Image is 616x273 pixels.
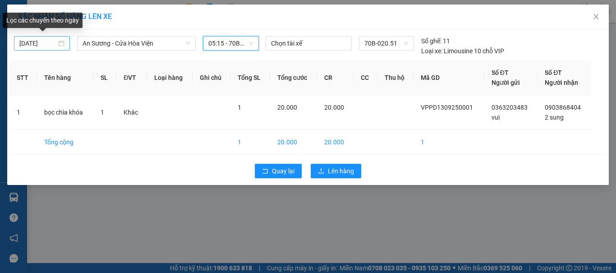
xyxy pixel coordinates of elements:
[311,164,361,178] button: uploadLên hàng
[277,104,297,111] span: 20.000
[230,130,270,155] td: 1
[9,95,37,130] td: 1
[37,60,93,95] th: Tên hàng
[185,41,191,46] span: down
[3,13,83,28] div: Lọc các chuyến theo ngày
[18,12,112,21] span: XÁC NHẬN SỐ HÀNG LÊN XE
[364,37,409,50] span: 70B-020.51
[421,46,442,56] span: Loại xe:
[421,104,473,111] span: VPPD1309250001
[37,130,93,155] td: Tổng cộng
[545,69,562,76] span: Số ĐT
[421,36,450,46] div: 11
[238,104,241,111] span: 1
[421,36,441,46] span: Số ghế:
[545,104,581,111] span: 0903868404
[414,130,484,155] td: 1
[255,164,302,178] button: rollbackQuay lại
[492,114,500,121] span: vui
[147,60,193,95] th: Loại hàng
[270,60,317,95] th: Tổng cước
[262,168,268,175] span: rollback
[208,37,253,50] span: 05:15 - 70B-020.51
[593,13,600,20] span: close
[492,79,520,86] span: Người gửi
[318,168,324,175] span: upload
[19,38,56,48] input: 13/09/2025
[116,60,147,95] th: ĐVT
[545,114,564,121] span: 2 sung
[545,79,578,86] span: Người nhận
[101,109,104,116] span: 1
[193,60,231,95] th: Ghi chú
[377,60,414,95] th: Thu hộ
[324,104,344,111] span: 20.000
[270,130,317,155] td: 20.000
[230,60,270,95] th: Tổng SL
[83,37,190,50] span: An Sương - Cửa Hòa Viện
[9,60,37,95] th: STT
[354,60,377,95] th: CC
[492,104,528,111] span: 0363203483
[328,166,354,176] span: Lên hàng
[414,60,484,95] th: Mã GD
[317,130,353,155] td: 20.000
[272,166,294,176] span: Quay lại
[93,60,116,95] th: SL
[421,46,504,56] div: Limousine 10 chỗ VIP
[317,60,353,95] th: CR
[37,95,93,130] td: bọc chìa khóa
[116,95,147,130] td: Khác
[492,69,509,76] span: Số ĐT
[584,5,609,30] button: Close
